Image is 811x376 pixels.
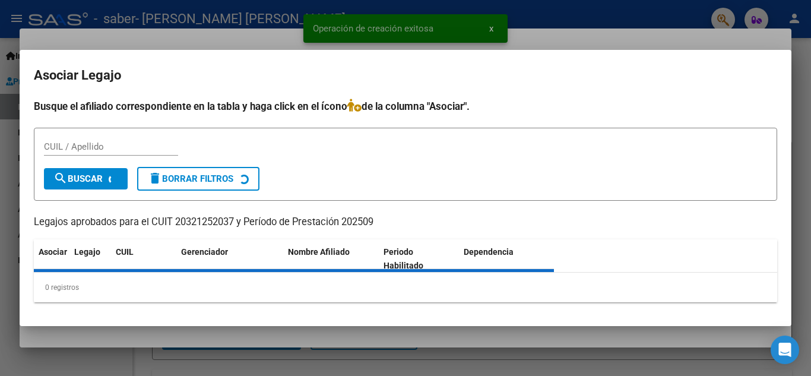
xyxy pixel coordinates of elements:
[148,173,233,184] span: Borrar Filtros
[288,247,350,257] span: Nombre Afiliado
[459,239,555,279] datatable-header-cell: Dependencia
[379,239,459,279] datatable-header-cell: Periodo Habilitado
[283,239,379,279] datatable-header-cell: Nombre Afiliado
[34,99,777,114] h4: Busque el afiliado correspondiente en la tabla y haga click en el ícono de la columna "Asociar".
[137,167,259,191] button: Borrar Filtros
[34,64,777,87] h2: Asociar Legajo
[148,171,162,185] mat-icon: delete
[181,247,228,257] span: Gerenciador
[176,239,283,279] datatable-header-cell: Gerenciador
[39,247,67,257] span: Asociar
[69,239,111,279] datatable-header-cell: Legajo
[771,336,799,364] div: Open Intercom Messenger
[53,171,68,185] mat-icon: search
[74,247,100,257] span: Legajo
[34,239,69,279] datatable-header-cell: Asociar
[384,247,423,270] span: Periodo Habilitado
[34,215,777,230] p: Legajos aprobados para el CUIT 20321252037 y Período de Prestación 202509
[34,273,777,302] div: 0 registros
[116,247,134,257] span: CUIL
[53,173,103,184] span: Buscar
[111,239,176,279] datatable-header-cell: CUIL
[44,168,128,189] button: Buscar
[464,247,514,257] span: Dependencia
